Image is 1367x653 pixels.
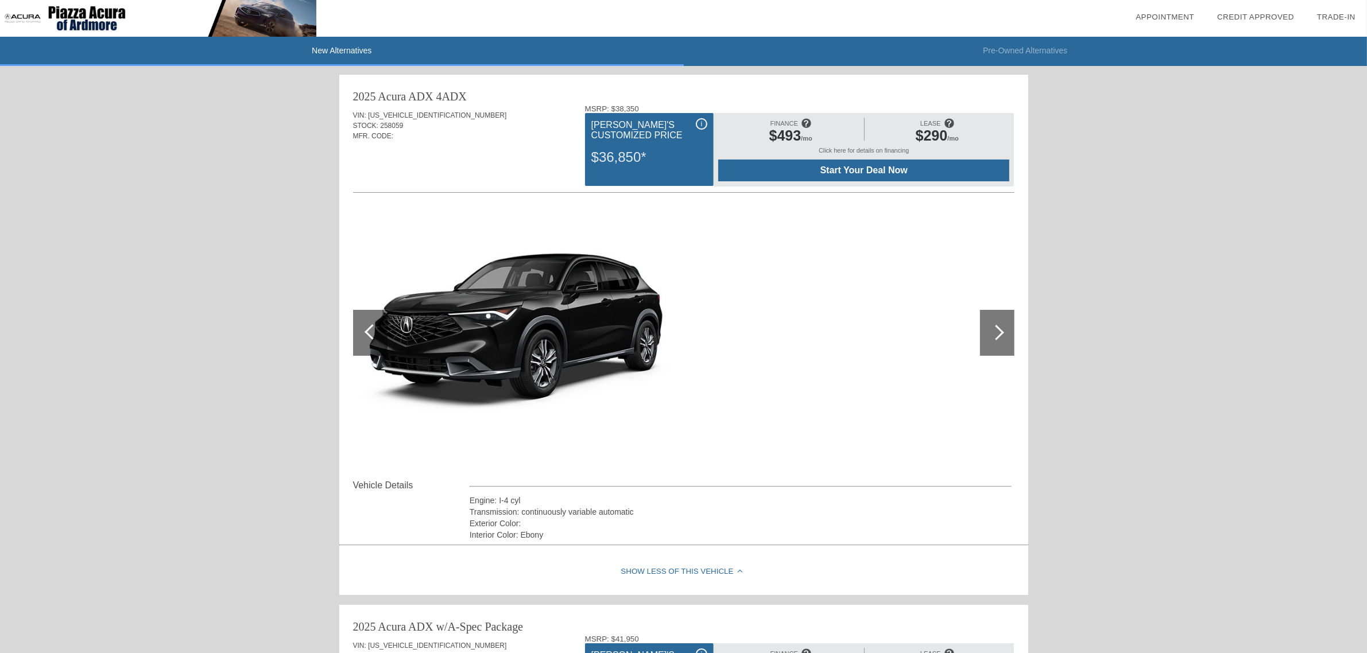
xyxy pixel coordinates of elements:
img: Crystal%20Black%20Pearl-BK-29%2C29%2C29-640-en_US.jpg [353,211,679,454]
div: Transmission: continuously variable automatic [470,506,1012,518]
div: 4ADX [436,88,466,104]
div: Vehicle Details [353,479,470,492]
span: FINANCE [770,120,798,127]
div: i [696,118,707,130]
div: [PERSON_NAME]'s Customized Price [591,118,707,142]
div: Show Less of this Vehicle [339,549,1028,595]
div: 2025 Acura ADX [353,619,433,635]
a: Appointment [1136,13,1194,21]
div: MSRP: $38,350 [585,104,1014,113]
span: [US_VEHICLE_IDENTIFICATION_NUMBER] [368,111,506,119]
a: Credit Approved [1217,13,1294,21]
div: /mo [724,127,857,147]
div: MSRP: $41,950 [585,635,1014,643]
span: Start Your Deal Now [733,165,995,176]
div: Click here for details on financing [718,147,1009,160]
a: Trade-In [1317,13,1356,21]
div: Engine: I-4 cyl [470,495,1012,506]
span: $290 [916,127,948,143]
span: MFR. CODE: [353,132,394,140]
span: VIN: [353,642,366,650]
span: [US_VEHICLE_IDENTIFICATION_NUMBER] [368,642,506,650]
span: LEASE [920,120,940,127]
div: Exterior Color: [470,518,1012,529]
div: $36,850* [591,142,707,172]
span: $493 [769,127,801,143]
div: w/A-Spec Package [436,619,523,635]
span: VIN: [353,111,366,119]
div: /mo [870,127,1004,147]
span: 258059 [380,122,403,130]
div: 2025 Acura ADX [353,88,433,104]
div: Interior Color: Ebony [470,529,1012,541]
span: STOCK: [353,122,378,130]
div: Quoted on [DATE] 1:25:10 PM [353,158,1014,177]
